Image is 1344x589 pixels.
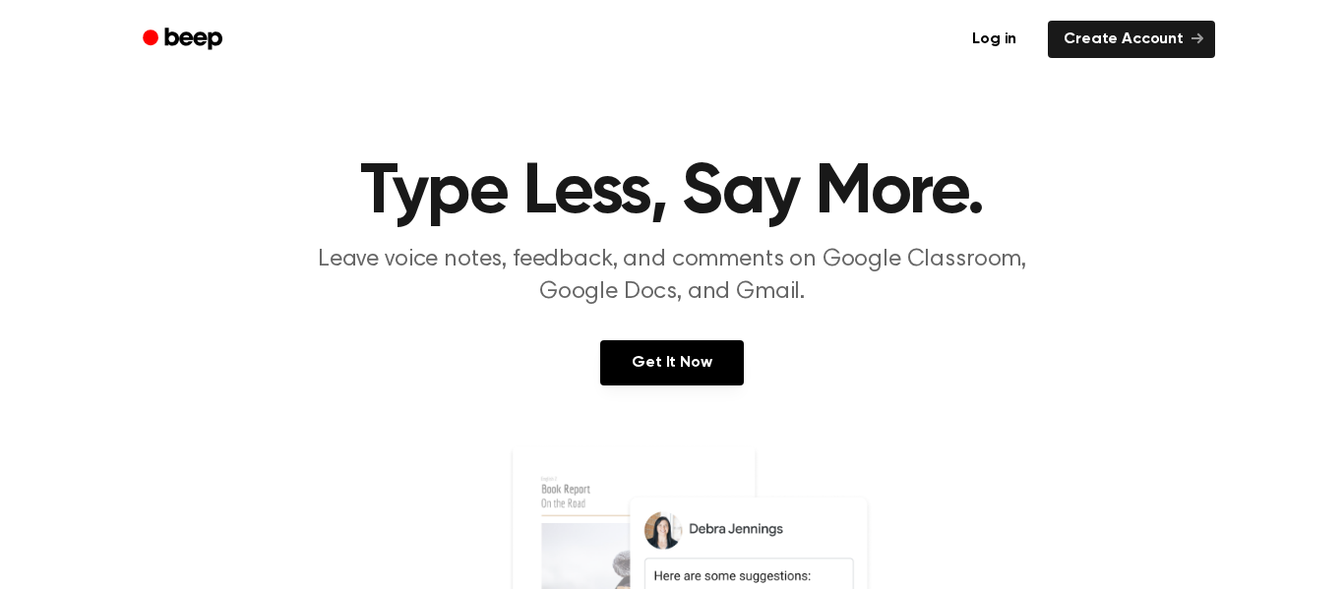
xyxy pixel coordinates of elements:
a: Get It Now [600,340,743,385]
a: Create Account [1048,21,1215,58]
a: Log in [952,17,1036,62]
a: Beep [129,21,240,59]
h1: Type Less, Say More. [168,157,1176,228]
p: Leave voice notes, feedback, and comments on Google Classroom, Google Docs, and Gmail. [294,244,1050,309]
